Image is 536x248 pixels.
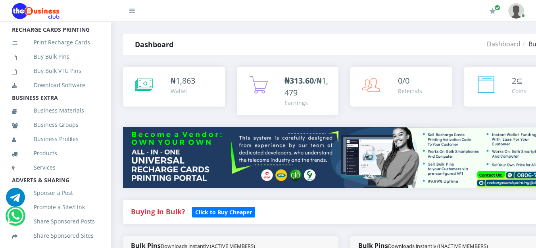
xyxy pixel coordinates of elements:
b: Click to Buy Cheaper [195,208,252,216]
a: Buy Bulk VTU Pins [12,62,99,80]
a: Products [12,144,99,162]
span: 1,863 [176,75,195,86]
a: Chat for support [7,212,23,225]
div: Referrals [398,87,422,95]
a: Promote a Site/Link [12,198,99,216]
a: Click to Buy Cheaper [192,207,255,216]
img: Logo [12,3,60,19]
a: 0/0 Referrals [350,67,452,107]
a: Download Software [12,76,99,94]
a: Buy Bulk Pins [12,48,99,66]
img: User [508,3,524,19]
a: Print Recharge Cards [12,33,99,52]
div: Wallet [171,87,195,95]
a: Share Sponsored Posts [12,212,99,231]
a: Dashboard [487,40,521,48]
div: Coins [512,87,526,95]
span: /₦1,479 [284,75,328,98]
a: Chat for support [6,194,25,207]
b: ₦313.60 [284,75,314,86]
a: ₦313.60/₦1,479 Earnings [237,67,339,115]
strong: Dashboard [135,40,173,49]
span: Renew/Upgrade Subscription [494,5,500,11]
a: ₦1,863 Wallet [123,67,225,107]
a: Services [12,158,99,177]
span: 2 [512,75,516,86]
a: Business Materials [12,101,99,120]
a: Business Profiles [12,130,99,148]
strong: Buying in Bulk? [131,207,185,216]
a: Share Sponsored Sites [12,227,99,245]
span: 0/0 [398,75,409,86]
i: Renew/Upgrade Subscription [490,8,496,14]
a: Business Groups [12,116,99,134]
div: ⊆ [512,75,526,87]
div: ₦ [171,75,195,87]
div: Earnings [284,99,331,107]
a: Sponsor a Post [12,184,99,202]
